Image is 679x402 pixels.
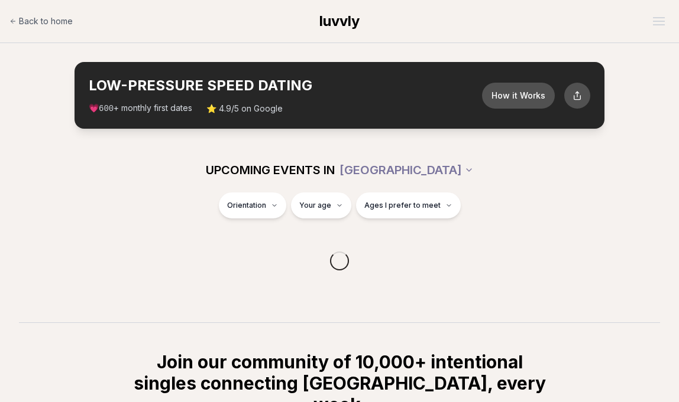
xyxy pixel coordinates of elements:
[206,162,335,178] span: UPCOMING EVENTS IN
[291,192,351,218] button: Your age
[9,9,73,33] a: Back to home
[206,103,283,115] span: ⭐ 4.9/5 on Google
[482,83,555,109] button: How it Works
[339,157,474,183] button: [GEOGRAPHIC_DATA]
[99,104,114,113] span: 600
[299,201,331,210] span: Your age
[356,192,461,218] button: Ages I prefer to meet
[19,15,73,27] span: Back to home
[227,201,266,210] span: Orientation
[648,12,670,30] button: Open menu
[364,201,441,210] span: Ages I prefer to meet
[319,12,360,31] a: luvvly
[89,102,192,115] span: 💗 + monthly first dates
[219,192,286,218] button: Orientation
[89,76,482,95] h2: LOW-PRESSURE SPEED DATING
[319,12,360,30] span: luvvly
